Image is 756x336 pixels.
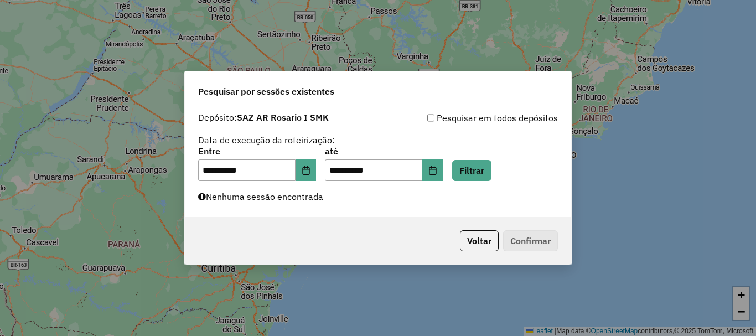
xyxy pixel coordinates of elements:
[422,159,443,182] button: Choose Date
[198,111,329,124] label: Depósito:
[237,112,329,123] strong: SAZ AR Rosario I SMK
[460,230,499,251] button: Voltar
[378,111,558,125] div: Pesquisar em todos depósitos
[325,144,443,158] label: até
[198,144,316,158] label: Entre
[198,85,334,98] span: Pesquisar por sessões existentes
[452,160,491,181] button: Filtrar
[296,159,317,182] button: Choose Date
[198,133,335,147] label: Data de execução da roteirização:
[198,190,323,203] label: Nenhuma sessão encontrada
